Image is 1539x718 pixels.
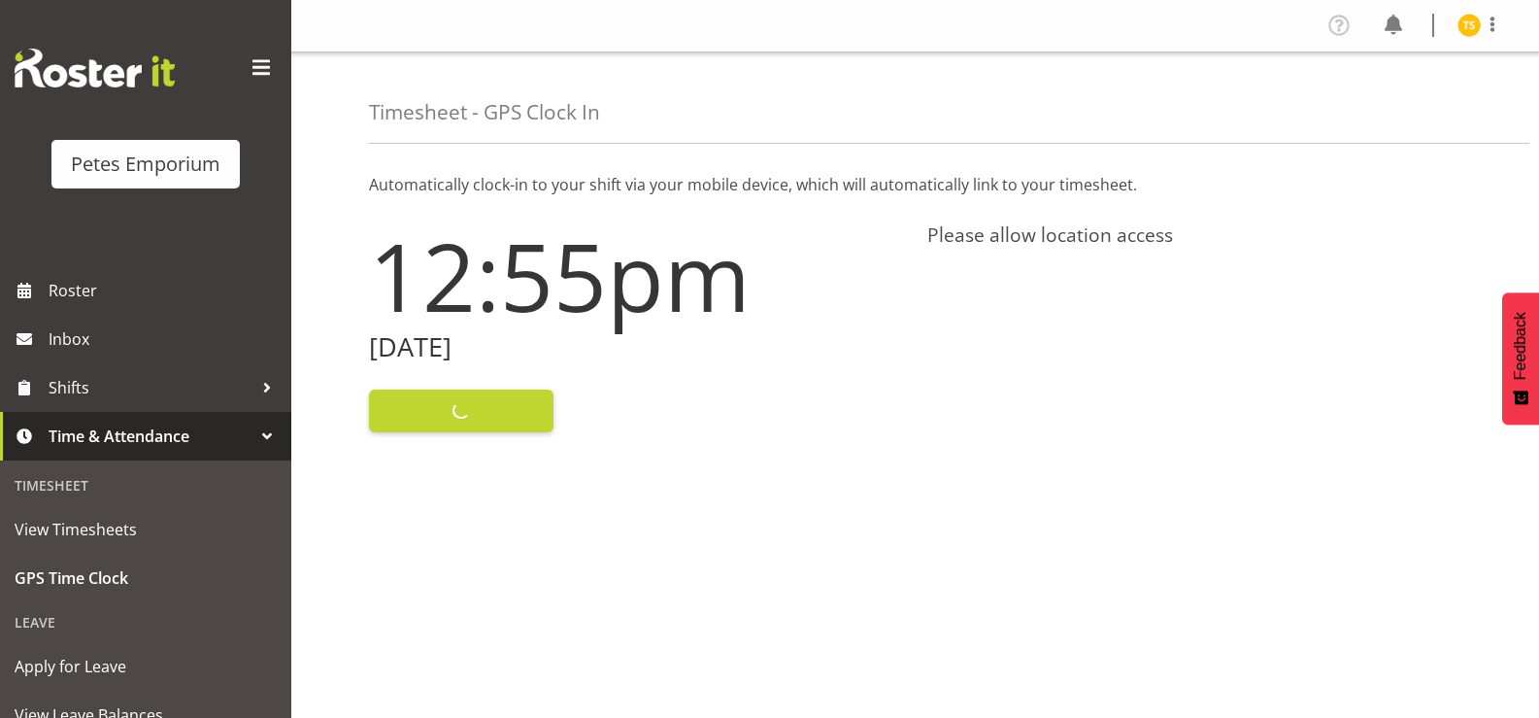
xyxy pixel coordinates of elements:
[369,332,904,362] h2: [DATE]
[5,642,286,691] a: Apply for Leave
[15,49,175,87] img: Rosterit website logo
[15,652,277,681] span: Apply for Leave
[5,602,286,642] div: Leave
[1457,14,1481,37] img: tamara-straker11292.jpg
[71,150,220,179] div: Petes Emporium
[15,564,277,593] span: GPS Time Clock
[15,515,277,544] span: View Timesheets
[49,276,282,305] span: Roster
[369,101,600,123] h4: Timesheet - GPS Clock In
[5,505,286,554] a: View Timesheets
[927,223,1462,247] h4: Please allow location access
[5,465,286,505] div: Timesheet
[1512,312,1529,380] span: Feedback
[369,173,1461,196] p: Automatically clock-in to your shift via your mobile device, which will automatically link to you...
[5,554,286,602] a: GPS Time Clock
[369,223,904,328] h1: 12:55pm
[49,325,282,354] span: Inbox
[49,422,252,451] span: Time & Attendance
[1502,292,1539,425] button: Feedback - Show survey
[49,373,252,402] span: Shifts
